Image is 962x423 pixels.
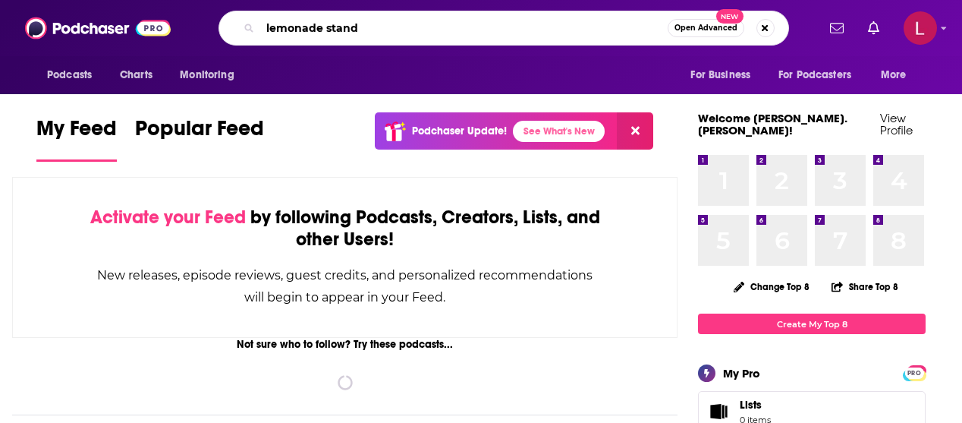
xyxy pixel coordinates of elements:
[880,111,913,137] a: View Profile
[89,264,601,308] div: New releases, episode reviews, guest credits, and personalized recommendations will begin to appe...
[260,16,668,40] input: Search podcasts, credits, & more...
[690,65,750,86] span: For Business
[698,111,847,137] a: Welcome [PERSON_NAME].[PERSON_NAME]!
[668,19,744,37] button: Open AdvancedNew
[904,11,937,45] button: Show profile menu
[47,65,92,86] span: Podcasts
[904,11,937,45] img: User Profile
[180,65,234,86] span: Monitoring
[769,61,873,90] button: open menu
[723,366,760,380] div: My Pro
[740,398,762,412] span: Lists
[904,11,937,45] span: Logged in as laura.carr
[698,314,926,334] a: Create My Top 8
[905,367,923,378] a: PRO
[905,368,923,379] span: PRO
[870,61,926,90] button: open menu
[36,115,117,162] a: My Feed
[89,207,601,251] div: by following Podcasts, Creators, Lists, and other Users!
[135,115,264,150] span: Popular Feed
[703,401,734,422] span: Lists
[831,272,899,301] button: Share Top 8
[120,65,152,86] span: Charts
[412,125,507,137] p: Podchaser Update!
[680,61,769,90] button: open menu
[716,9,744,24] span: New
[25,14,171,43] img: Podchaser - Follow, Share and Rate Podcasts
[881,65,907,86] span: More
[12,338,677,351] div: Not sure who to follow? Try these podcasts...
[824,15,850,41] a: Show notifications dropdown
[725,277,819,296] button: Change Top 8
[90,206,246,229] span: Activate your Feed
[778,65,851,86] span: For Podcasters
[740,398,771,412] span: Lists
[135,115,264,162] a: Popular Feed
[862,15,885,41] a: Show notifications dropdown
[218,11,789,46] div: Search podcasts, credits, & more...
[36,61,112,90] button: open menu
[36,115,117,150] span: My Feed
[110,61,162,90] a: Charts
[674,24,737,32] span: Open Advanced
[169,61,253,90] button: open menu
[513,121,605,142] a: See What's New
